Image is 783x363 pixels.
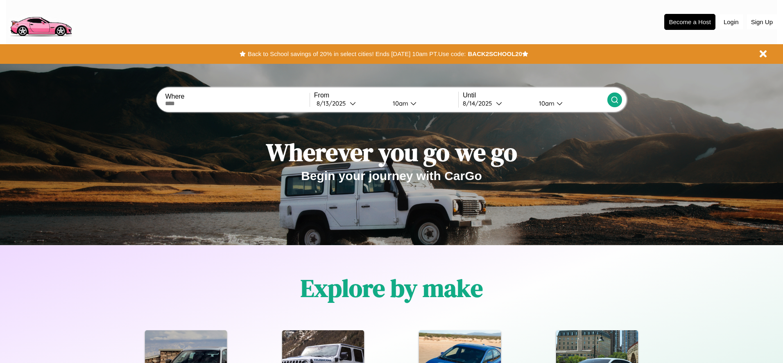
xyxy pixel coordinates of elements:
button: Back to School savings of 20% in select cities! Ends [DATE] 10am PT.Use code: [246,48,468,60]
label: Until [463,92,607,99]
button: 8/13/2025 [314,99,386,108]
h1: Explore by make [301,271,483,305]
div: 10am [389,99,410,107]
button: 10am [532,99,607,108]
button: 10am [386,99,458,108]
button: Login [720,14,743,29]
button: Become a Host [664,14,715,30]
button: Sign Up [747,14,777,29]
label: From [314,92,458,99]
img: logo [6,4,75,38]
b: BACK2SCHOOL20 [468,50,522,57]
div: 8 / 13 / 2025 [317,99,350,107]
div: 10am [535,99,557,107]
label: Where [165,93,309,100]
div: 8 / 14 / 2025 [463,99,496,107]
